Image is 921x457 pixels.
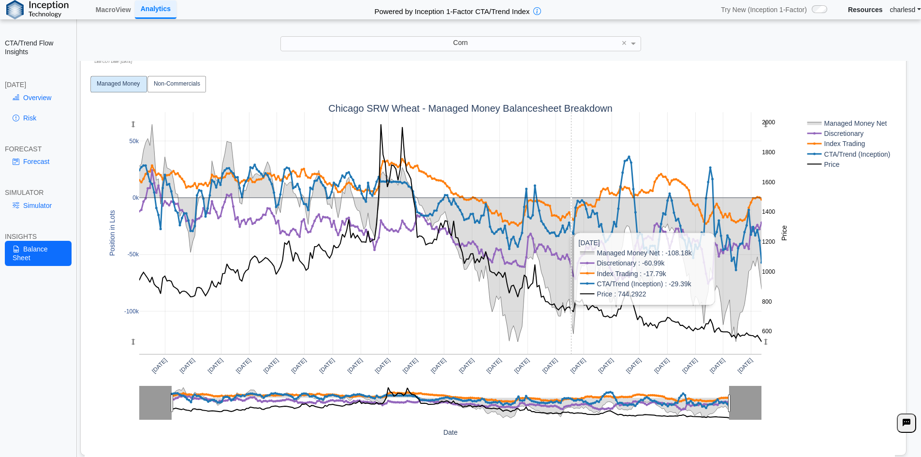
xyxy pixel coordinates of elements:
[97,80,140,87] text: Managed Money
[620,37,629,50] span: Clear value
[5,197,72,214] a: Simulator
[5,110,72,126] a: Risk
[848,5,883,14] a: Resources
[94,59,132,64] i: Last COT Date: [DATE]
[5,232,72,241] div: INSIGHTS
[5,89,72,106] a: Overview
[92,1,135,18] a: MacroView
[5,39,72,56] h2: CTA/Trend Flow Insights
[622,39,627,47] span: ×
[890,5,921,14] a: charlesd
[370,3,533,16] h2: Powered by Inception 1-Factor CTA/Trend Index
[5,153,72,170] a: Forecast
[453,39,468,46] span: Corn
[135,0,176,18] a: Analytics
[5,188,72,197] div: SIMULATOR
[5,145,72,153] div: FORECAST
[5,241,72,266] a: Balance Sheet
[154,80,200,87] text: Non-Commercials
[721,5,807,14] span: Try New (Inception 1-Factor)
[5,80,72,89] div: [DATE]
